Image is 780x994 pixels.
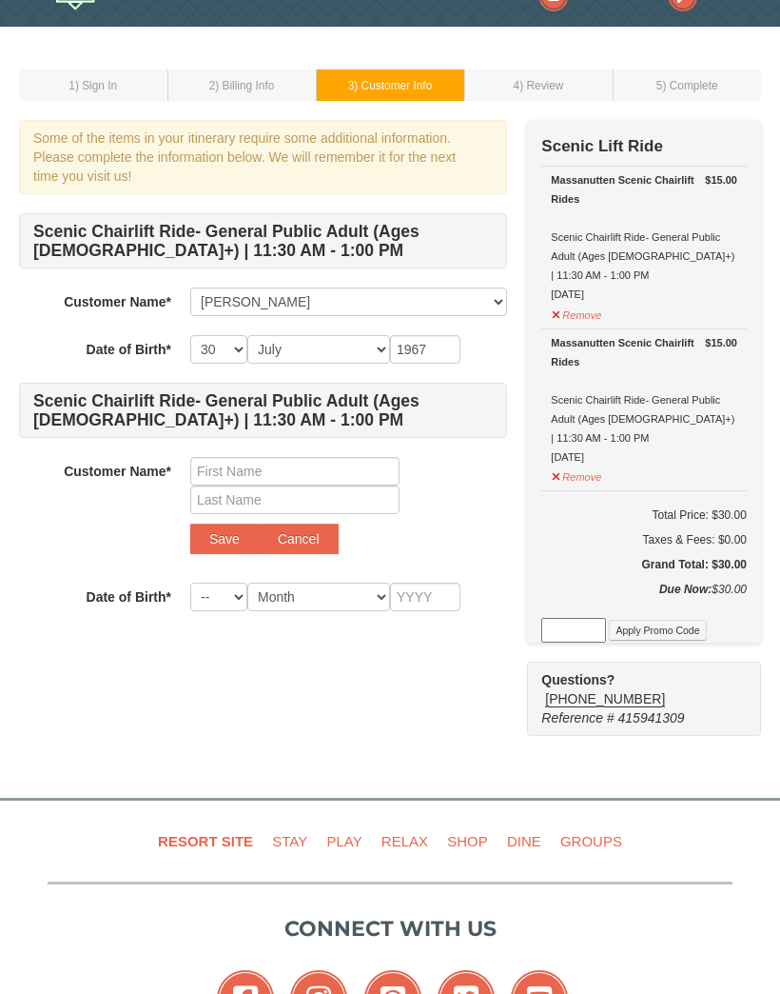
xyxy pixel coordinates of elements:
[705,170,737,189] strong: $15.00
[87,589,171,605] strong: Date of Birth*
[439,820,496,863] a: Shop
[541,672,614,687] strong: Questions?
[618,710,685,726] span: 415941309
[499,820,549,863] a: Dine
[541,710,614,726] span: Reference #
[541,555,747,574] h5: Grand Total: $30.00
[551,463,602,487] button: Remove
[551,333,737,467] div: Scenic Chairlift Ride- General Public Adult (Ages [DEMOGRAPHIC_DATA]+) | 11:30 AM - 1:00 PM [DATE]
[656,79,718,92] small: 5
[87,342,171,357] strong: Date of Birth*
[514,79,564,92] small: 4
[374,820,436,863] a: Relax
[64,294,171,309] strong: Customer Name*
[390,335,460,364] input: YYYY
[64,464,171,479] strong: Customer Name*
[259,524,339,554] button: Cancel
[348,79,433,92] small: 3
[75,79,117,92] span: ) Sign In
[551,333,737,371] div: Massanutten Scenic Chairlift Rides
[541,530,747,549] div: Taxes & Fees: $0.00
[553,820,630,863] a: Groups
[659,583,712,596] strong: Due Now:
[354,79,432,92] span: ) Customer Info
[662,79,717,92] span: ) Complete
[551,170,737,209] div: Massanutten Scenic Chairlift Rides
[190,486,400,514] input: Last Name
[48,913,732,944] p: Connect with us
[390,583,460,611] input: YYYY
[519,79,563,92] span: ) Review
[215,79,274,92] span: ) Billing Info
[609,620,706,641] button: Apply Promo Code
[190,457,400,486] input: First Name
[190,524,259,554] button: Save
[68,79,117,92] small: 1
[19,120,507,194] div: Some of the items in your itinerary require some additional information. Please complete the info...
[551,301,602,325] button: Remove
[541,506,747,525] h6: Total Price: $30.00
[541,580,747,618] div: $30.00
[150,820,261,863] a: Resort Site
[705,333,737,352] strong: $15.00
[209,79,275,92] small: 2
[19,383,507,438] h4: Scenic Chairlift Ride- General Public Adult (Ages [DEMOGRAPHIC_DATA]+) | 11:30 AM - 1:00 PM
[19,213,507,268] h4: Scenic Chairlift Ride- General Public Adult (Ages [DEMOGRAPHIC_DATA]+) | 11:30 AM - 1:00 PM
[264,820,315,863] a: Stay
[551,170,737,304] div: Scenic Chairlift Ride- General Public Adult (Ages [DEMOGRAPHIC_DATA]+) | 11:30 AM - 1:00 PM [DATE]
[319,820,369,863] a: Play
[541,137,663,155] strong: Scenic Lift Ride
